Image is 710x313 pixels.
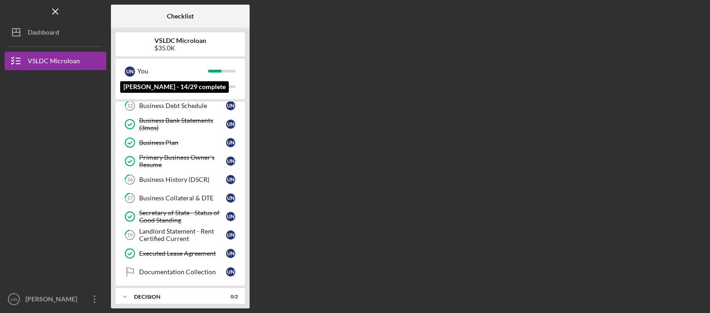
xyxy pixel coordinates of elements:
[139,117,226,132] div: Business Bank Statements (3mos)
[5,52,106,70] button: VSLDC Microloan
[11,297,17,302] text: UN
[120,226,240,244] a: 19Landlord Statement - Rent Certified CurrentUN
[120,244,240,263] a: Executed Lease AgreementUN
[139,194,226,202] div: Business Collateral & DTE
[139,268,226,276] div: Documentation Collection
[28,52,80,72] div: VSLDC Microloan
[120,96,240,115] a: 12Business Debt ScheduleUN
[226,249,235,258] div: U N
[127,103,133,109] tspan: 12
[139,154,226,169] div: Primary Business Owner's Resume
[5,290,106,308] button: UN[PERSON_NAME]
[28,23,59,44] div: Dashboard
[139,139,226,146] div: Business Plan
[226,101,235,110] div: U N
[226,267,235,277] div: U N
[120,152,240,170] a: Primary Business Owner's ResumeUN
[139,209,226,224] div: Secretary of State - Status of Good Standing
[139,250,226,257] div: Executed Lease Agreement
[139,176,226,183] div: Business History (DSCR)
[221,294,238,300] div: 0 / 2
[120,133,240,152] a: Business PlanUN
[226,120,235,129] div: U N
[127,177,133,183] tspan: 16
[120,263,240,281] a: Documentation CollectionUN
[226,212,235,221] div: U N
[120,207,240,226] a: Secretary of State - Status of Good StandingUN
[120,170,240,189] a: 16Business History (DSCR)UN
[127,195,133,201] tspan: 17
[137,63,208,79] div: You
[226,156,235,166] div: U N
[125,66,135,77] div: U N
[139,102,226,109] div: Business Debt Schedule
[5,23,106,42] button: Dashboard
[167,12,194,20] b: Checklist
[226,193,235,203] div: U N
[23,290,83,311] div: [PERSON_NAME]
[134,294,215,300] div: Decision
[120,189,240,207] a: 17Business Collateral & DTEUN
[125,82,135,92] div: S W
[154,44,206,52] div: $35.0K
[226,230,235,240] div: U N
[154,37,206,44] b: VSLDC Microloan
[139,228,226,242] div: Landlord Statement - Rent Certified Current
[226,138,235,147] div: U N
[120,115,240,133] a: Business Bank Statements (3mos)UN
[137,79,208,95] div: [PERSON_NAME]
[127,232,133,238] tspan: 19
[226,175,235,184] div: U N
